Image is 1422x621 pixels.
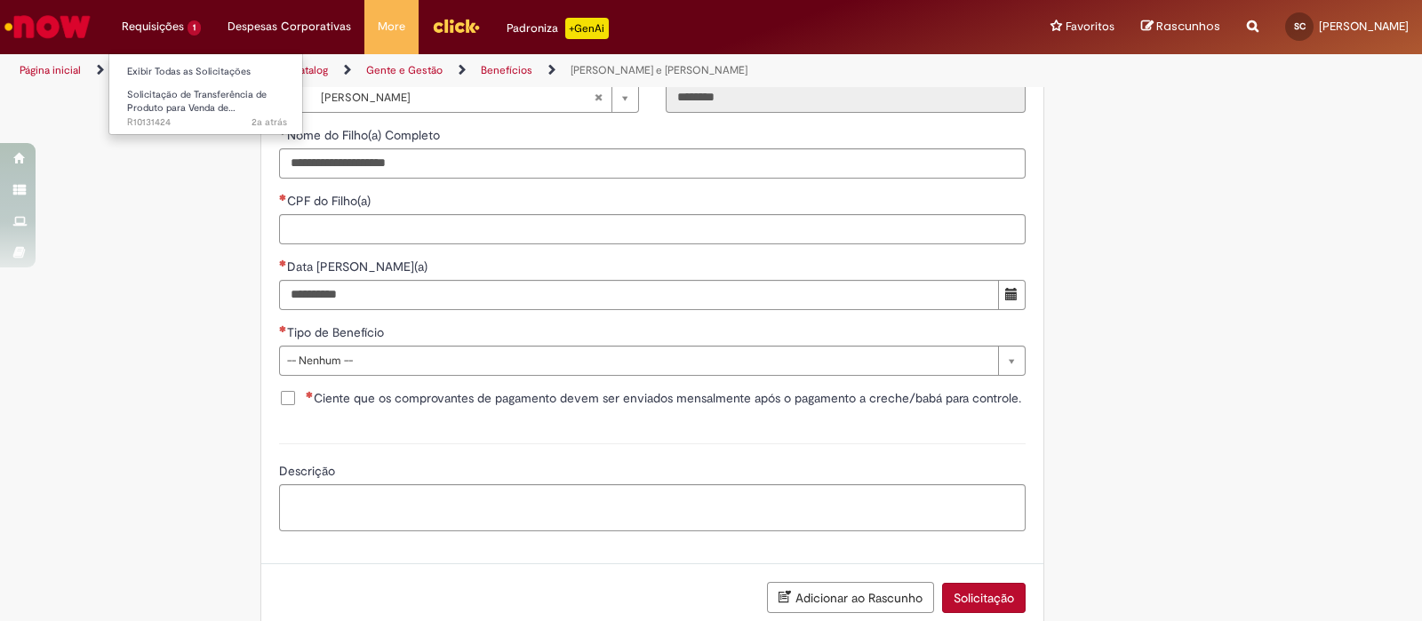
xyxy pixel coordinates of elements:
[252,115,287,129] time: 06/07/2023 17:36:14
[279,194,287,201] span: Necessários
[321,84,594,112] span: [PERSON_NAME]
[252,115,287,129] span: 2a atrás
[998,280,1026,310] button: Mostrar calendário para Data Nascimento Filho(a)
[279,280,999,310] input: Data Nascimento Filho(a)
[507,18,609,39] div: Padroniza
[20,63,81,77] a: Página inicial
[2,9,93,44] img: ServiceNow
[1294,20,1306,32] span: SC
[287,324,387,340] span: Tipo de Benefício
[228,18,351,36] span: Despesas Corporativas
[122,18,184,36] span: Requisições
[432,12,480,39] img: click_logo_yellow_360x200.png
[109,62,305,82] a: Exibir Todas as Solicitações
[666,83,1026,113] input: ID Favorecido
[481,63,532,77] a: Benefícios
[565,18,609,39] p: +GenAi
[585,84,611,112] abbr: Limpar campo Favorecido
[306,389,1021,407] span: Ciente que os comprovantes de pagamento devem ser enviados mensalmente após o pagamento a creche/...
[279,148,1026,179] input: Nome do Filho(a) Completo
[1156,18,1220,35] span: Rascunhos
[108,53,303,135] ul: Requisições
[279,484,1026,532] textarea: Descrição
[306,391,314,398] span: Necessários
[287,127,443,143] span: Nome do Filho(a) Completo
[366,63,443,77] a: Gente e Gestão
[287,346,989,375] span: -- Nenhum --
[1319,19,1409,34] span: [PERSON_NAME]
[279,325,287,332] span: Necessários
[942,583,1026,613] button: Solicitação
[287,193,374,209] span: CPF do Filho(a)
[279,463,339,479] span: Descrição
[279,128,287,135] span: Obrigatório Preenchido
[767,582,934,613] button: Adicionar ao Rascunho
[109,85,305,123] a: Aberto R10131424 : Solicitação de Transferência de Produto para Venda de Funcionário
[279,214,1026,244] input: CPF do Filho(a)
[378,18,405,36] span: More
[127,115,287,130] span: R10131424
[13,54,935,87] ul: Trilhas de página
[127,88,267,115] span: Solicitação de Transferência de Produto para Venda de…
[188,20,201,36] span: 1
[571,63,747,77] a: [PERSON_NAME] e [PERSON_NAME]
[1066,18,1114,36] span: Favoritos
[287,259,431,275] span: Data [PERSON_NAME](a)
[312,84,638,112] a: [PERSON_NAME]Limpar campo Favorecido
[1141,19,1220,36] a: Rascunhos
[279,259,287,267] span: Necessários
